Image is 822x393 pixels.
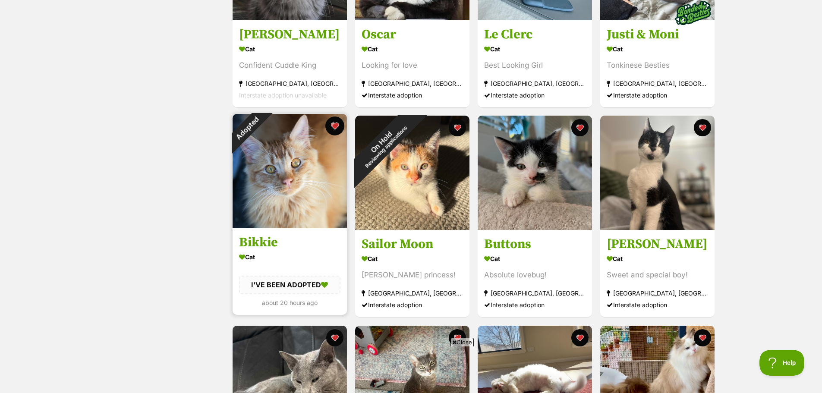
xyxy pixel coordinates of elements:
div: about 20 hours ago [239,297,340,308]
a: Buttons Cat Absolute lovebug! [GEOGRAPHIC_DATA], [GEOGRAPHIC_DATA] Interstate adoption favourite [478,230,592,318]
a: Bikkie Cat I'VE BEEN ADOPTED about 20 hours ago favourite [233,228,347,315]
div: Cat [484,253,586,265]
div: Interstate adoption [484,89,586,101]
h3: [PERSON_NAME] [607,236,708,253]
h3: Sailor Moon [362,236,463,253]
button: favourite [571,119,589,136]
h3: Bikkie [239,235,340,251]
div: On Hold [336,97,431,192]
div: Best Looking Girl [484,60,586,71]
button: favourite [694,119,711,136]
img: Willy Wobbla [600,116,715,230]
h3: Buttons [484,236,586,253]
div: [GEOGRAPHIC_DATA], [GEOGRAPHIC_DATA] [484,288,586,299]
div: [GEOGRAPHIC_DATA], [GEOGRAPHIC_DATA] [362,288,463,299]
div: I'VE BEEN ADOPTED [239,276,340,294]
div: [GEOGRAPHIC_DATA], [GEOGRAPHIC_DATA] [484,78,586,89]
button: favourite [326,329,343,346]
a: On HoldReviewing applications [355,223,469,232]
h3: [PERSON_NAME] [239,26,340,43]
a: Sailor Moon Cat [PERSON_NAME] princess! [GEOGRAPHIC_DATA], [GEOGRAPHIC_DATA] Interstate adoption ... [355,230,469,318]
button: favourite [449,119,466,136]
div: [GEOGRAPHIC_DATA], [GEOGRAPHIC_DATA] [362,78,463,89]
a: Le Clerc Cat Best Looking Girl [GEOGRAPHIC_DATA], [GEOGRAPHIC_DATA] Interstate adoption favourite [478,20,592,107]
div: Cat [484,43,586,55]
div: Interstate adoption [484,299,586,311]
a: Oscar Cat Looking for love [GEOGRAPHIC_DATA], [GEOGRAPHIC_DATA] Interstate adoption favourite [355,20,469,107]
div: Interstate adoption [362,299,463,311]
div: Cat [239,251,340,264]
button: favourite [571,329,589,346]
div: Interstate adoption [362,89,463,101]
div: Cat [607,253,708,265]
div: Interstate adoption [607,89,708,101]
div: [GEOGRAPHIC_DATA], [GEOGRAPHIC_DATA] [239,78,340,89]
div: Absolute lovebug! [484,270,586,281]
button: favourite [449,329,466,346]
div: Cat [607,43,708,55]
button: favourite [694,329,711,346]
iframe: Advertisement [254,350,568,389]
div: [GEOGRAPHIC_DATA], [GEOGRAPHIC_DATA] [607,78,708,89]
a: [PERSON_NAME] Cat Sweet and special boy! [GEOGRAPHIC_DATA], [GEOGRAPHIC_DATA] Interstate adoption... [600,230,715,318]
a: [PERSON_NAME] Cat Confident Cuddle King [GEOGRAPHIC_DATA], [GEOGRAPHIC_DATA] Interstate adoption ... [233,20,347,107]
img: Sailor Moon [355,116,469,230]
button: favourite [325,116,344,135]
iframe: Help Scout Beacon - Open [759,350,805,376]
div: Cat [239,43,340,55]
div: Adopted [221,103,272,154]
span: Reviewing applications [364,125,408,169]
a: Adopted [233,221,347,230]
div: Confident Cuddle King [239,60,340,71]
div: [GEOGRAPHIC_DATA], [GEOGRAPHIC_DATA] [607,288,708,299]
img: Buttons [478,116,592,230]
div: Cat [362,253,463,265]
h3: Oscar [362,26,463,43]
img: Bikkie [233,114,347,228]
div: Cat [362,43,463,55]
h3: Le Clerc [484,26,586,43]
h3: Justi & Moni [607,26,708,43]
div: Tonkinese Besties [607,60,708,71]
div: Interstate adoption [607,299,708,311]
span: Close [450,338,474,346]
div: Sweet and special boy! [607,270,708,281]
span: Interstate adoption unavailable [239,91,327,99]
a: Justi & Moni Cat Tonkinese Besties [GEOGRAPHIC_DATA], [GEOGRAPHIC_DATA] Interstate adoption favou... [600,20,715,107]
div: Looking for love [362,60,463,71]
div: [PERSON_NAME] princess! [362,270,463,281]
